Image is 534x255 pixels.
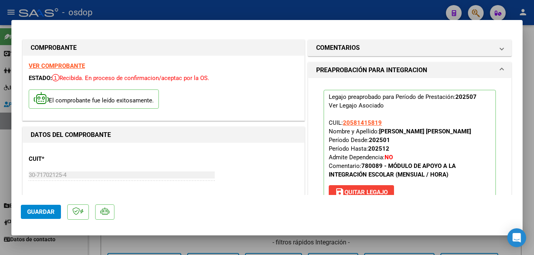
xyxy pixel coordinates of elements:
p: CUIT [29,155,110,164]
div: Open Intercom Messenger [507,228,526,247]
strong: 780089 - MÓDULO DE APOYO A LA INTEGRACIÓN ESCOLAR (MENSUAL / HORA) [329,162,456,178]
span: Recibida. En proceso de confirmacion/aceptac por la OS. [52,75,209,82]
span: Comentario: [329,162,456,178]
div: PREAPROBACIÓN PARA INTEGRACION [308,78,511,221]
strong: DATOS DEL COMPROBANTE [31,131,111,138]
strong: NO [385,154,393,161]
mat-expansion-panel-header: COMENTARIOS [308,40,511,56]
h1: PREAPROBACIÓN PARA INTEGRACION [316,66,427,75]
span: CUIL: Nombre y Apellido: Período Desde: Período Hasta: Admite Dependencia: [329,119,471,178]
p: Legajo preaprobado para Período de Prestación: [324,90,496,203]
strong: COMPROBANTE [31,44,77,51]
strong: 202507 [455,93,477,100]
div: Ver Legajo Asociado [329,101,384,110]
h1: COMENTARIOS [316,43,360,53]
strong: [PERSON_NAME] [PERSON_NAME] [379,128,471,135]
span: Quitar Legajo [335,189,388,196]
span: Guardar [27,208,55,215]
button: Quitar Legajo [329,185,394,199]
strong: 202512 [368,145,389,152]
span: 20581415819 [343,119,382,126]
span: ANALISIS PRESTADOR [29,195,88,202]
p: El comprobante fue leído exitosamente. [29,89,159,109]
button: Guardar [21,205,61,219]
span: ESTADO: [29,75,52,82]
mat-icon: save [335,187,344,197]
strong: 202501 [369,137,390,144]
a: VER COMPROBANTE [29,62,85,69]
mat-expansion-panel-header: PREAPROBACIÓN PARA INTEGRACION [308,62,511,78]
